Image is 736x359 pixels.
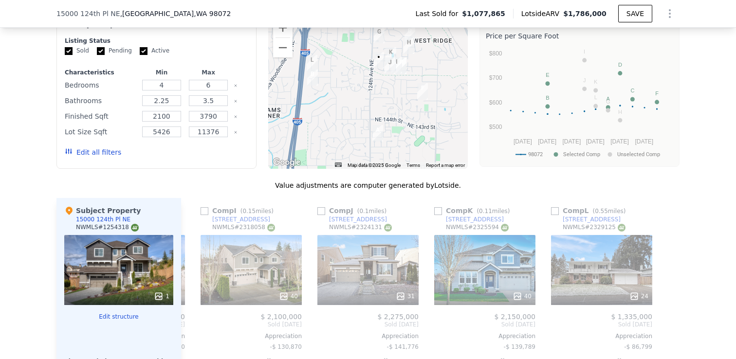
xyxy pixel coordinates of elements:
[416,9,462,18] span: Last Sold for
[594,94,597,100] text: L
[317,206,390,215] div: Comp J
[234,130,238,134] button: Clear
[584,49,585,54] text: I
[489,50,502,57] text: $800
[387,343,419,350] span: -$ 141,776
[514,138,532,145] text: [DATE]
[629,291,648,301] div: 24
[546,72,549,78] text: E
[528,151,543,158] text: 98072
[65,125,136,139] div: Lot Size Sqft
[610,138,629,145] text: [DATE]
[563,215,621,223] div: [STREET_ADDRESS]
[384,224,392,232] img: NWMLS Logo
[317,215,387,223] a: [STREET_ADDRESS]
[494,313,535,321] span: $ 2,150,000
[386,47,396,64] div: 15136 126th Ave NE
[140,47,147,55] input: Active
[406,162,420,168] a: Terms
[65,69,136,76] div: Characteristics
[267,224,275,232] img: NWMLS Logo
[97,47,105,55] input: Pending
[434,206,514,215] div: Comp K
[551,215,621,223] a: [STREET_ADDRESS]
[307,69,318,86] div: 14816 116th Pl NE
[271,156,303,169] a: Open this area in Google Maps (opens a new window)
[279,291,298,301] div: 40
[462,9,505,18] span: $1,077,865
[234,99,238,103] button: Clear
[187,69,230,76] div: Max
[154,291,169,301] div: 1
[617,151,660,158] text: Unselected Comp
[562,138,581,145] text: [DATE]
[563,151,600,158] text: Selected Comp
[65,37,248,45] div: Listing Status
[446,223,509,232] div: NWMLS # 2325594
[551,332,652,340] div: Appreciation
[65,147,121,157] button: Edit all filters
[377,313,419,321] span: $ 2,275,000
[372,125,383,142] div: 14147 125th Ave NE
[489,99,502,106] text: $600
[273,38,293,57] button: Zoom out
[611,313,652,321] span: $ 1,335,000
[563,223,626,232] div: NWMLS # 2329125
[201,206,277,215] div: Comp I
[76,215,130,223] div: 15000 124th Pl NE
[64,313,173,321] button: Edit structure
[329,215,387,223] div: [STREET_ADDRESS]
[140,69,183,76] div: Min
[64,206,141,215] div: Subject Property
[546,95,549,101] text: B
[353,208,390,215] span: ( miles)
[594,79,598,85] text: K
[201,215,270,223] a: [STREET_ADDRESS]
[660,4,680,23] button: Show Options
[607,96,610,102] text: A
[65,47,73,55] input: Sold
[317,332,419,340] div: Appreciation
[404,37,414,54] div: 15328 128th Ave NE
[504,343,535,350] span: -$ 139,789
[624,343,652,350] span: -$ 86,799
[586,138,605,145] text: [DATE]
[618,224,626,232] img: NWMLS Logo
[434,321,535,328] span: Sold [DATE]
[212,223,275,232] div: NWMLS # 2318058
[426,162,465,168] a: Report a map error
[618,62,622,68] text: D
[551,206,630,215] div: Comp L
[486,29,673,43] div: Price per Square Foot
[606,99,610,105] text: G
[563,10,607,18] span: $1,786,000
[56,180,680,190] div: Value adjustments are computer generated by Lotside .
[260,313,302,321] span: $ 2,100,000
[65,47,89,55] label: Sold
[551,321,652,328] span: Sold [DATE]
[329,223,392,232] div: NWMLS # 2324131
[655,90,659,96] text: F
[385,57,395,74] div: 12609 NE 150th St
[237,208,277,215] span: ( miles)
[201,332,302,340] div: Appreciation
[486,43,673,164] div: A chart.
[131,224,139,232] img: NWMLS Logo
[56,9,120,18] span: 15000 124th Pl NE
[234,115,238,119] button: Clear
[434,215,504,223] a: [STREET_ADDRESS]
[513,291,532,301] div: 40
[140,47,169,55] label: Active
[270,343,302,350] span: -$ 130,870
[417,83,428,100] div: 13116 NE 145th Pl
[65,78,136,92] div: Bedrooms
[434,332,535,340] div: Appreciation
[359,208,368,215] span: 0.1
[618,109,622,115] text: H
[348,162,401,168] span: Map data ©2025 Google
[374,27,385,43] div: 12455 NE 155th Pl
[65,19,248,37] div: Modify Comp Filters
[65,94,136,108] div: Bathrooms
[405,26,415,42] div: 15506 128th Ct NE
[479,208,492,215] span: 0.11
